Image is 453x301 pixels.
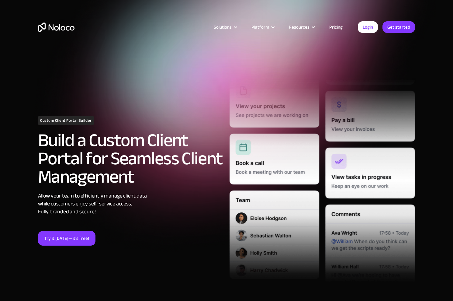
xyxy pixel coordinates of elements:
div: Resources [289,23,309,31]
div: Platform [251,23,269,31]
div: Solutions [214,23,232,31]
a: Get started [382,21,415,33]
h1: Custom Client Portal Builder [38,116,94,125]
a: Try it [DATE]—it’s free! [38,231,95,246]
a: home [38,23,74,32]
h2: Build a Custom Client Portal for Seamless Client Management [38,131,223,186]
div: Platform [244,23,281,31]
div: Solutions [206,23,244,31]
a: Pricing [322,23,350,31]
a: Login [358,21,378,33]
div: Allow your team to efficiently manage client data while customers enjoy self-service access. Full... [38,192,223,216]
div: Resources [281,23,322,31]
